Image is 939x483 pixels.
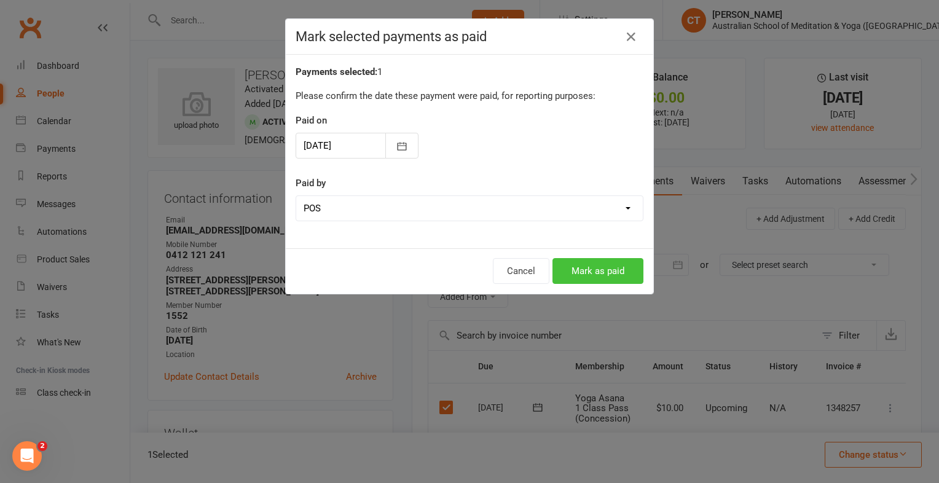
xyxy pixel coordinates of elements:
[296,65,643,79] div: 1
[552,258,643,284] button: Mark as paid
[296,29,643,44] h4: Mark selected payments as paid
[493,258,549,284] button: Cancel
[37,441,47,451] span: 2
[296,66,377,77] strong: Payments selected:
[296,176,326,190] label: Paid by
[296,113,327,128] label: Paid on
[296,88,643,103] p: Please confirm the date these payment were paid, for reporting purposes:
[621,27,641,47] button: Close
[12,441,42,471] iframe: Intercom live chat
